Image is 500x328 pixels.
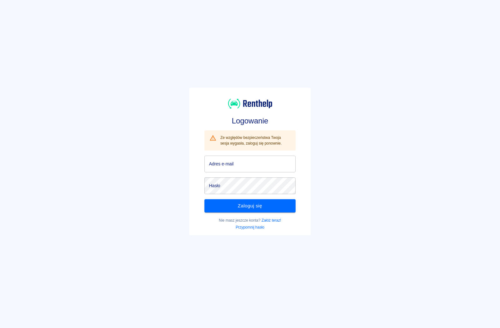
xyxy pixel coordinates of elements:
img: Renthelp logo [228,98,272,110]
button: Zaloguj się [204,199,295,212]
p: Nie masz jeszcze konta? [204,218,295,223]
a: Załóż teraz! [262,218,281,223]
div: Ze względów bezpieczeństwa Twoja sesja wygasła, zaloguj się ponownie. [220,132,290,149]
a: Przypomnij hasło [236,225,264,230]
h3: Logowanie [204,116,295,125]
